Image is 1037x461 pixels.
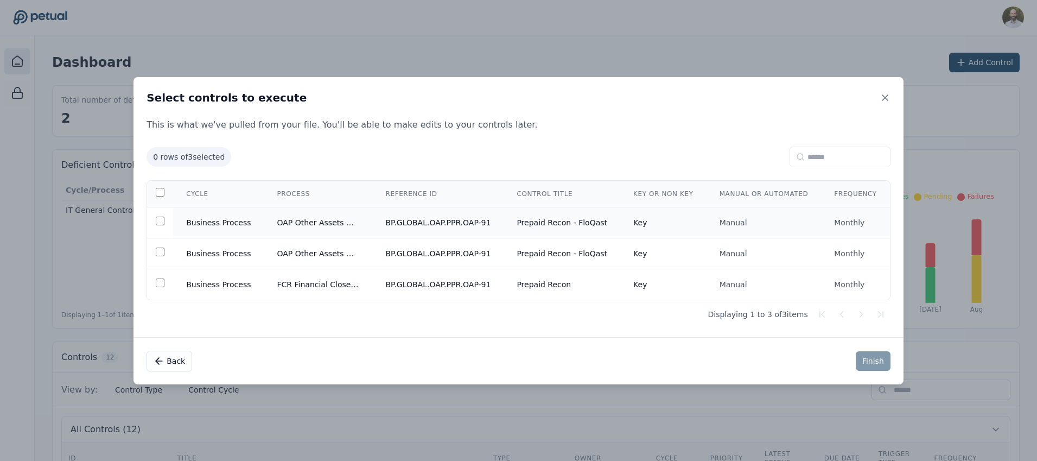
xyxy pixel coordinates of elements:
td: Prepaid Recon - FloQast [504,238,620,269]
td: Monthly [821,269,890,300]
span: 0 rows of 3 selected [147,147,231,167]
button: Back [147,351,192,371]
h2: Select controls to execute [147,90,307,105]
th: Frequency [821,181,890,207]
td: Key [620,207,707,238]
td: Monthly [821,238,890,269]
td: BP.GLOBAL.OAP.PPR.OAP-91 [373,269,504,300]
th: Reference ID [373,181,504,207]
th: Cycle [173,181,264,207]
th: Control Title [504,181,620,207]
th: Key or Non Key [620,181,707,207]
th: Process [264,181,373,207]
td: Key [620,269,707,300]
td: Manual [707,269,822,300]
td: Monthly [821,207,890,238]
td: Prepaid Recon - FloQast [504,207,620,238]
td: BP.GLOBAL.OAP.PPR.OAP-91 [373,207,504,238]
td: Manual [707,238,822,269]
p: This is what we've pulled from your file. You'll be able to make edits to your controls later. [133,118,904,131]
td: Business Process [173,238,264,269]
td: FCR Financial Close & Reporting [264,269,373,300]
td: Key [620,238,707,269]
th: Manual or Automated [707,181,822,207]
td: BP.GLOBAL.OAP.PPR.OAP-91 [373,238,504,269]
div: Displaying 1 to 3 of 3 items [147,305,890,324]
td: Prepaid Recon [504,269,620,300]
td: Manual [707,207,822,238]
td: Business Process [173,269,264,300]
td: OAP Other Assets & Prepaids [264,238,373,269]
button: Finish [856,351,890,371]
td: OAP Other Assets & Prepaids [264,207,373,238]
td: Business Process [173,207,264,238]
